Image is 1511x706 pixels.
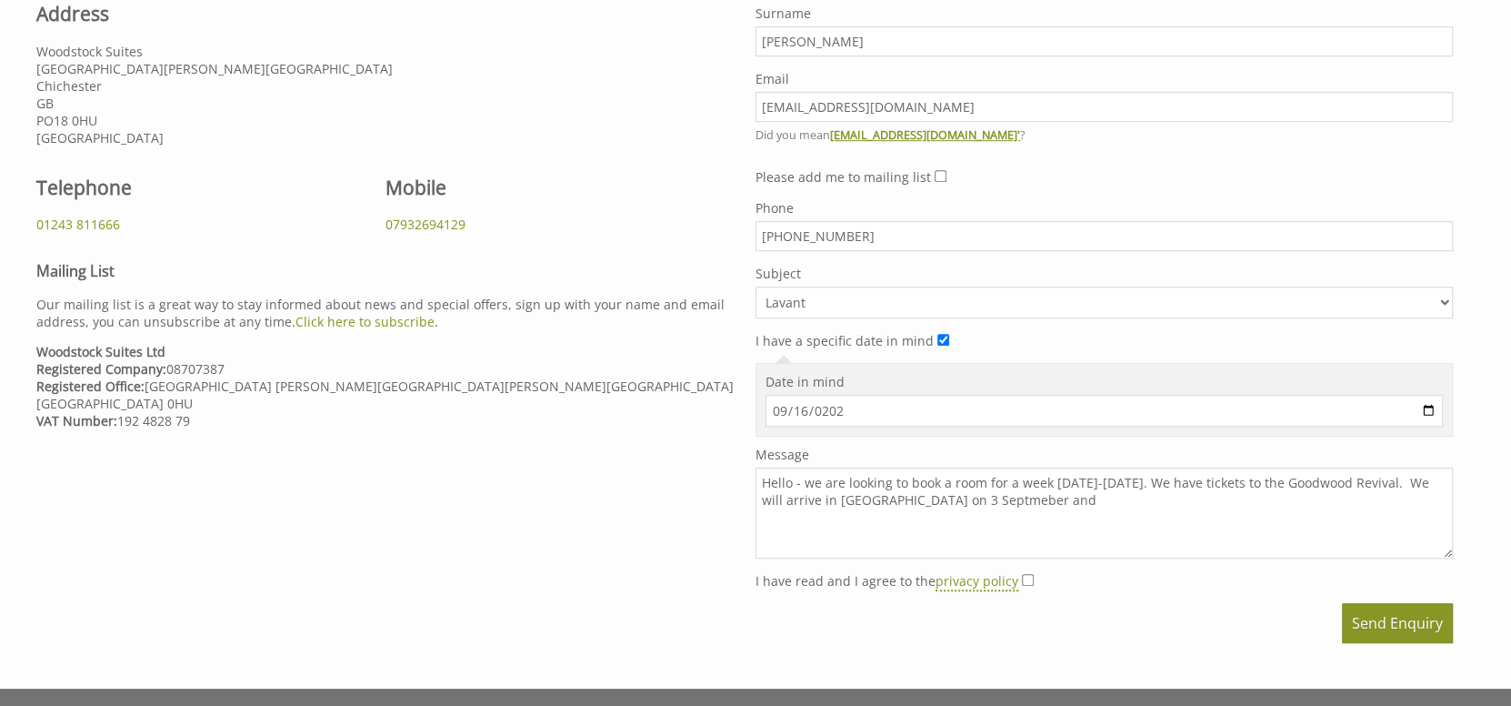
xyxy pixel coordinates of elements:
[830,127,1020,143] strong: [EMAIL_ADDRESS][DOMAIN_NAME]'
[755,265,1453,282] label: Subject
[36,43,734,146] p: Woodstock Suites [GEOGRAPHIC_DATA][PERSON_NAME][GEOGRAPHIC_DATA] Chichester GB PO18 0HU [GEOGRAPH...
[36,261,734,281] h3: Mailing List
[36,360,166,378] strong: Registered Company:
[766,395,1443,427] input: e.g. 10/05/2026
[755,70,1453,87] label: Email
[755,127,1453,143] p: Did you mean ?
[36,296,734,330] p: Our mailing list is a great way to stay informed about news and special offers, sign up with your...
[766,373,1443,390] label: Date in mind
[936,572,1018,591] a: privacy policy
[36,378,145,395] strong: Registered Office:
[755,332,934,349] label: I have a specific date in mind
[36,343,165,360] strong: Woodstock Suites Ltd
[36,175,364,200] h2: Telephone
[755,5,1453,22] label: Surname
[755,221,1453,251] input: Phone Number
[385,216,465,233] a: 07932694129
[36,412,117,429] strong: VAT Number:
[36,216,120,233] a: 01243 811666
[36,1,734,26] h2: Address
[755,168,931,186] label: Please add me to mailing list
[755,92,1453,122] input: Email Address
[755,199,1453,217] label: Phone
[755,26,1453,56] input: Surname
[36,343,734,429] p: 08707387 [GEOGRAPHIC_DATA] [PERSON_NAME][GEOGRAPHIC_DATA][PERSON_NAME][GEOGRAPHIC_DATA] [GEOGRAPH...
[1342,603,1453,643] button: Send Enquiry
[385,175,713,200] h2: Mobile
[295,313,435,330] a: Click here to subscribe
[755,572,1018,590] label: I have read and I agree to the
[755,446,1453,463] label: Message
